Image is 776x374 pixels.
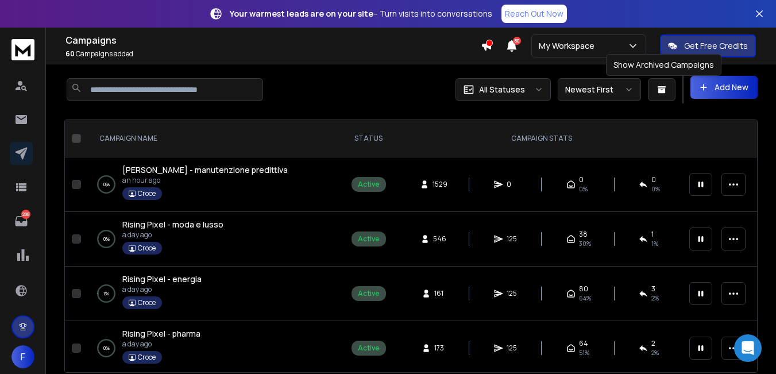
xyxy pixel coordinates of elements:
span: 1 % [651,239,658,248]
span: 0 [651,175,656,184]
span: Rising Pixel - pharma [122,328,200,339]
span: [PERSON_NAME] - manutenzione predittiva [122,164,288,175]
button: Add New [690,76,758,99]
p: 288 [21,210,30,219]
span: 64 % [579,294,591,303]
span: 3 [651,284,655,294]
h1: Campaigns [65,33,481,47]
span: 1529 [433,180,447,189]
button: F [11,345,34,368]
div: Active [358,344,380,353]
a: 288 [10,210,33,233]
p: 1 % [103,288,109,299]
p: Get Free Credits [684,40,748,52]
th: CAMPAIGN NAME [86,120,336,157]
p: 0 % [103,233,110,245]
p: a day ago [122,285,202,294]
div: Active [358,234,380,244]
span: 0% [651,184,660,194]
th: STATUS [336,120,401,157]
span: Rising Pixel - energia [122,273,202,284]
span: 80 [579,284,588,294]
p: a day ago [122,340,200,349]
span: 64 [579,339,588,348]
td: 1%Rising Pixel - energiaa day agoCroce [86,267,336,321]
span: 0% [579,184,588,194]
p: 0 % [103,342,110,354]
a: [PERSON_NAME] - manutenzione predittiva [122,164,288,176]
p: 0 % [103,179,110,190]
span: 161 [434,289,446,298]
p: – Turn visits into conversations [230,8,492,20]
img: logo [11,39,34,60]
span: 125 [507,344,518,353]
strong: Your warmest leads are on your site [230,8,373,19]
span: 60 [65,49,75,59]
a: Rising Pixel - energia [122,273,202,285]
span: 546 [433,234,446,244]
div: Show Archived Campaigns [606,54,721,76]
div: Active [358,180,380,189]
p: Croce [138,353,156,362]
p: an hour ago [122,176,288,185]
a: Reach Out Now [501,5,567,23]
button: Newest First [558,78,641,101]
span: 51 % [579,348,589,357]
div: Active [358,289,380,298]
span: 0 [579,175,584,184]
span: 125 [507,234,518,244]
span: 38 [579,230,588,239]
p: a day ago [122,230,223,240]
span: 173 [434,344,446,353]
a: Rising Pixel - pharma [122,328,200,340]
p: Croce [138,189,156,198]
span: 125 [507,289,518,298]
p: Croce [138,244,156,253]
span: 2 [651,339,655,348]
a: Rising Pixel - moda e lusso [122,219,223,230]
button: Get Free Credits [660,34,756,57]
p: Reach Out Now [505,8,563,20]
span: 0 [507,180,518,189]
span: 1 [651,230,654,239]
p: Croce [138,298,156,307]
p: Campaigns added [65,49,481,59]
span: 50 [513,37,521,45]
span: 2 % [651,294,659,303]
p: All Statuses [479,84,525,95]
span: 30 % [579,239,591,248]
th: CAMPAIGN STATS [401,120,682,157]
p: My Workspace [539,40,599,52]
td: 0%[PERSON_NAME] - manutenzione predittivaan hour agoCroce [86,157,336,212]
td: 0%Rising Pixel - moda e lussoa day agoCroce [86,212,336,267]
span: 2 % [651,348,659,357]
div: Open Intercom Messenger [734,334,762,362]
